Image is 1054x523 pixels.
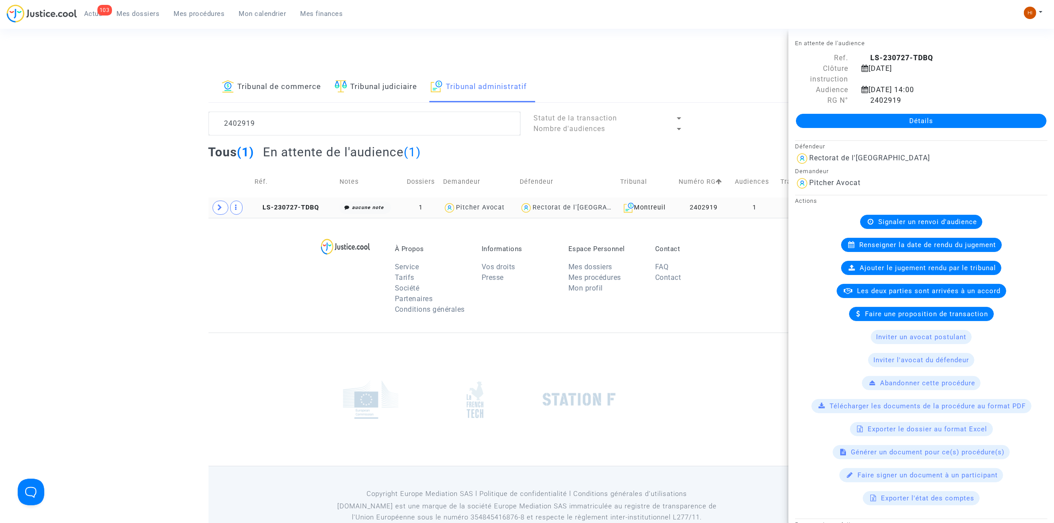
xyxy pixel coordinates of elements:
[568,263,612,271] a: Mes dossiers
[568,284,603,292] a: Mon profil
[84,10,103,18] span: Actus
[117,10,160,18] span: Mes dossiers
[732,166,777,198] td: Audiences
[517,166,617,198] td: Défendeur
[7,4,77,23] img: jc-logo.svg
[395,294,433,303] a: Partenaires
[809,178,861,187] div: Pitcher Avocat
[293,7,350,20] a: Mes finances
[868,425,988,433] span: Exporter le dossier au format Excel
[431,72,527,102] a: Tribunal administratif
[620,202,673,213] div: Montreuil
[809,154,930,162] div: Rectorat de l'[GEOGRAPHIC_DATA]
[617,166,676,198] td: Tribunal
[855,85,1032,95] div: [DATE] 14:00
[395,263,419,271] a: Service
[861,96,901,105] span: 2402919
[870,54,933,62] b: LS-230727-TDBQ
[857,287,1001,295] span: Les deux parties sont arrivées à un accord
[655,245,729,253] p: Contact
[255,204,319,211] span: LS-230727-TDBQ
[777,166,829,198] td: Transaction
[467,381,483,418] img: french_tech.png
[788,63,855,85] div: Clôture instruction
[335,80,347,93] img: icon-faciliter-sm.svg
[208,144,255,160] h2: Tous
[222,72,321,102] a: Tribunal de commerce
[167,7,232,20] a: Mes procédures
[788,85,855,95] div: Audience
[655,273,681,282] a: Contact
[482,263,515,271] a: Vos droits
[796,114,1046,128] a: Détails
[543,393,616,406] img: stationf.png
[873,356,969,364] span: Inviter l'avocat du défendeur
[110,7,167,20] a: Mes dossiers
[239,10,286,18] span: Mon calendrier
[878,218,977,226] span: Signaler un renvoi d'audience
[395,273,414,282] a: Tarifs
[855,63,1032,85] div: [DATE]
[534,114,618,122] span: Statut de la transaction
[395,245,468,253] p: À Propos
[655,263,669,271] a: FAQ
[676,198,732,218] td: 2402919
[325,488,729,500] p: Copyright Europe Mediation SAS l Politique de confidentialité l Conditions générales d’utilisa...
[482,245,555,253] p: Informations
[97,5,112,15] div: 103
[237,145,255,159] span: (1)
[830,402,1026,410] span: Télécharger les documents de la procédure au format PDF
[335,72,417,102] a: Tribunal judiciaire
[343,380,398,419] img: europe_commision.png
[860,241,996,249] span: Renseigner la date de rendu du jugement
[795,143,825,150] small: Défendeur
[301,10,343,18] span: Mes finances
[568,245,642,253] p: Espace Personnel
[456,204,505,211] div: Pitcher Avocat
[251,166,337,198] td: Réf.
[18,479,44,505] iframe: Help Scout Beacon - Open
[865,310,988,318] span: Faire une proposition de transaction
[788,95,855,106] div: RG N°
[336,166,402,198] td: Notes
[624,202,634,213] img: icon-archive.svg
[851,448,1004,456] span: Générer un document pour ce(s) procédure(s)
[520,201,533,214] img: icon-user.svg
[402,166,440,198] td: Dossiers
[402,198,440,218] td: 1
[795,151,809,166] img: icon-user.svg
[395,305,465,314] a: Conditions générales
[881,494,974,502] span: Exporter l'état des comptes
[352,205,384,210] i: aucune note
[440,166,517,198] td: Demandeur
[1024,7,1036,19] img: fc99b196863ffcca57bb8fe2645aafd9
[77,7,110,20] a: 103Actus
[321,239,370,255] img: logo-lg.svg
[788,53,855,63] div: Ref.
[431,80,443,93] img: icon-archive.svg
[395,284,420,292] a: Société
[174,10,225,18] span: Mes procédures
[880,379,975,387] span: Abandonner cette procédure
[232,7,293,20] a: Mon calendrier
[676,166,732,198] td: Numéro RG
[534,124,606,133] span: Nombre d'audiences
[222,80,234,93] img: icon-banque.svg
[325,501,729,523] p: [DOMAIN_NAME] est une marque de la société Europe Mediation SAS immatriculée au registre de tr...
[795,176,809,190] img: icon-user.svg
[568,273,621,282] a: Mes procédures
[404,145,421,159] span: (1)
[795,40,865,46] small: En attente de l'audience
[443,201,456,214] img: icon-user.svg
[860,264,996,272] span: Ajouter le jugement rendu par le tribunal
[876,333,966,341] span: Inviter un avocat postulant
[795,198,817,204] small: Actions
[263,144,421,160] h2: En attente de l'audience
[482,273,504,282] a: Presse
[533,204,645,211] div: Rectorat de l'[GEOGRAPHIC_DATA]
[857,471,998,479] span: Faire signer un document à un participant
[795,168,829,174] small: Demandeur
[732,198,777,218] td: 1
